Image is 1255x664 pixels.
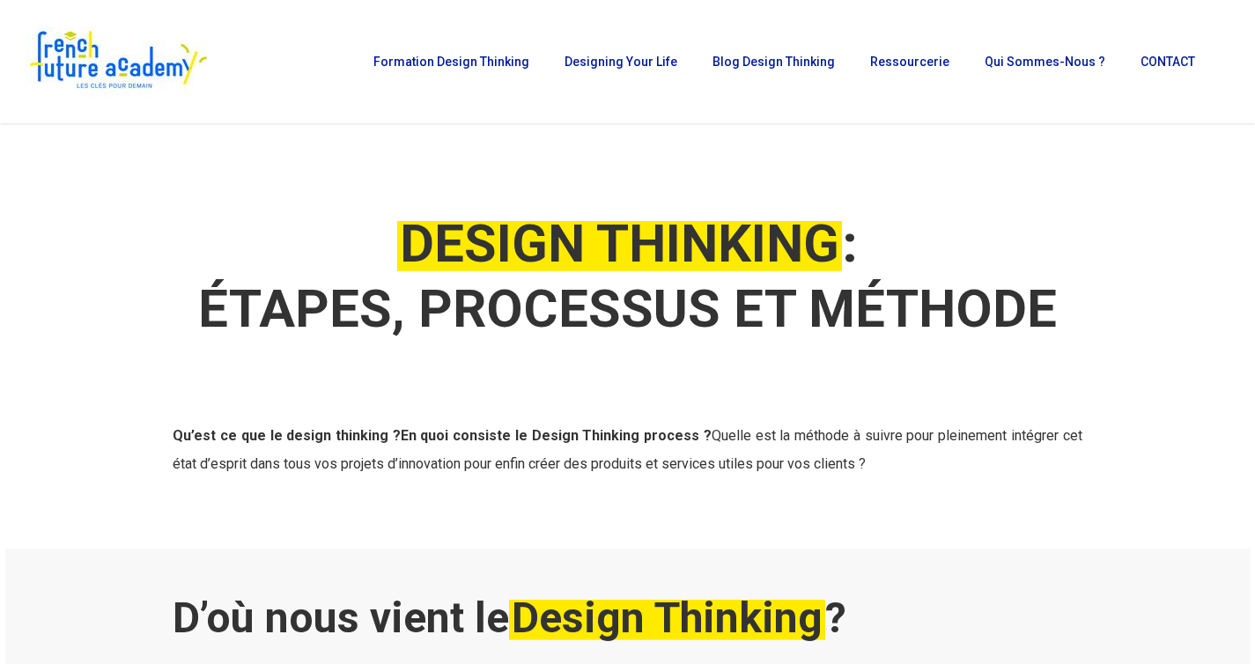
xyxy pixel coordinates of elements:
[1141,55,1195,69] span: CONTACT
[985,55,1105,69] span: Qui sommes-nous ?
[373,55,529,69] span: Formation Design Thinking
[173,427,1082,472] span: Quelle est la méthode à suivre pour pleinement intégrer cet état d’esprit dans tous vos projets d...
[25,26,210,97] img: French Future Academy
[365,55,538,68] a: Formation Design Thinking
[397,212,858,275] strong: :
[173,593,846,643] strong: D’où nous vient le ?
[173,427,712,444] strong: En quoi consiste le Design Thinking process ?
[704,55,844,68] a: Blog Design Thinking
[861,55,958,68] a: Ressourcerie
[870,55,949,69] span: Ressourcerie
[712,55,835,69] span: Blog Design Thinking
[198,277,1057,340] strong: ÉTAPES, PROCESSUS ET MÉTHODE
[1132,55,1204,68] a: CONTACT
[173,427,400,444] span: Qu’est ce que le design thinking ?
[976,55,1114,68] a: Qui sommes-nous ?
[509,593,825,643] em: Design Thinking
[565,55,677,69] span: Designing Your Life
[556,55,686,68] a: Designing Your Life
[397,212,842,275] em: DESIGN THINKING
